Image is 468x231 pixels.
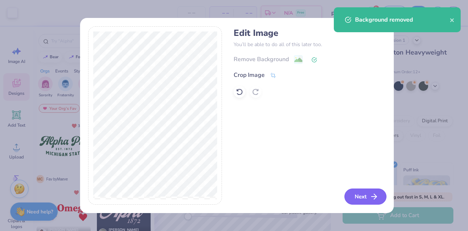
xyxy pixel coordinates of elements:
p: You’ll be able to do all of this later too. [234,41,385,48]
button: close [450,15,455,24]
h4: Edit Image [234,28,385,38]
button: Next [344,189,386,205]
div: Crop Image [234,71,265,79]
div: Background removed [355,15,450,24]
